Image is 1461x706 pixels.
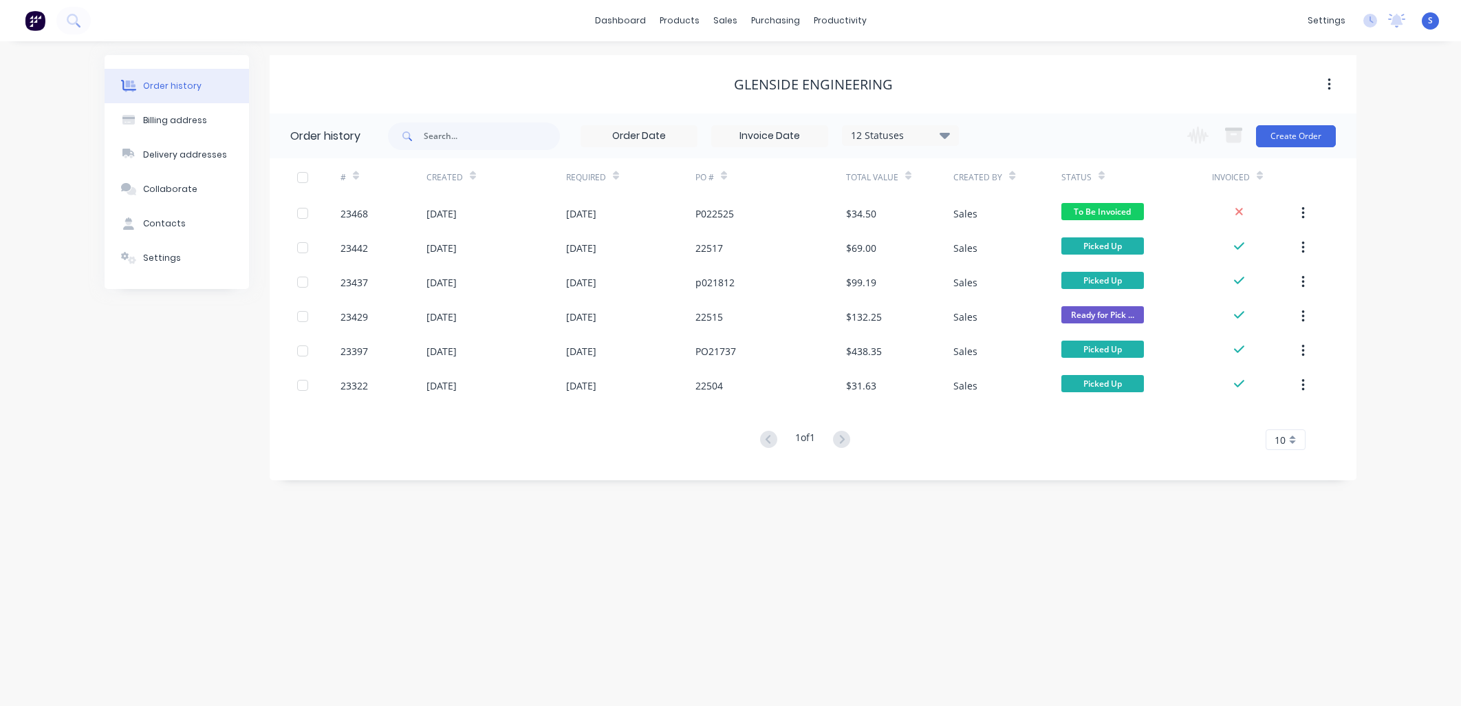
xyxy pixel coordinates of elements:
[953,241,977,255] div: Sales
[846,310,882,324] div: $132.25
[426,241,457,255] div: [DATE]
[846,158,953,196] div: Total Value
[105,69,249,103] button: Order history
[25,10,45,31] img: Factory
[566,241,596,255] div: [DATE]
[846,171,898,184] div: Total Value
[105,103,249,138] button: Billing address
[653,10,706,31] div: products
[734,76,893,93] div: Glenside Engineering
[744,10,807,31] div: purchasing
[105,206,249,241] button: Contacts
[426,344,457,359] div: [DATE]
[1212,158,1298,196] div: Invoiced
[1212,171,1250,184] div: Invoiced
[1061,158,1212,196] div: Status
[143,217,186,230] div: Contacts
[843,128,958,143] div: 12 Statuses
[1061,171,1092,184] div: Status
[953,275,977,290] div: Sales
[695,378,723,393] div: 22504
[846,241,876,255] div: $69.00
[566,158,695,196] div: Required
[426,171,463,184] div: Created
[953,378,977,393] div: Sales
[426,310,457,324] div: [DATE]
[566,275,596,290] div: [DATE]
[566,171,606,184] div: Required
[340,344,368,359] div: 23397
[340,378,368,393] div: 23322
[846,275,876,290] div: $99.19
[953,310,977,324] div: Sales
[143,114,207,127] div: Billing address
[105,172,249,206] button: Collaborate
[953,171,1002,184] div: Created By
[1061,375,1144,392] span: Picked Up
[143,252,181,264] div: Settings
[340,241,368,255] div: 23442
[1061,306,1144,323] span: Ready for Pick ...
[105,138,249,172] button: Delivery addresses
[340,171,346,184] div: #
[581,126,697,147] input: Order Date
[143,183,197,195] div: Collaborate
[953,206,977,221] div: Sales
[105,241,249,275] button: Settings
[1256,125,1336,147] button: Create Order
[953,158,1061,196] div: Created By
[290,128,360,145] div: Order history
[695,206,734,221] div: P022525
[1428,14,1433,27] span: S
[795,430,815,450] div: 1 of 1
[566,378,596,393] div: [DATE]
[1061,272,1144,289] span: Picked Up
[426,206,457,221] div: [DATE]
[143,80,202,92] div: Order history
[807,10,874,31] div: productivity
[712,126,827,147] input: Invoice Date
[340,158,426,196] div: #
[953,344,977,359] div: Sales
[695,275,735,290] div: p021812
[340,310,368,324] div: 23429
[706,10,744,31] div: sales
[846,344,882,359] div: $438.35
[1061,341,1144,358] span: Picked Up
[695,310,723,324] div: 22515
[846,378,876,393] div: $31.63
[566,344,596,359] div: [DATE]
[340,206,368,221] div: 23468
[695,171,714,184] div: PO #
[695,158,846,196] div: PO #
[695,344,736,359] div: PO21737
[588,10,653,31] a: dashboard
[695,241,723,255] div: 22517
[846,206,876,221] div: $34.50
[340,275,368,290] div: 23437
[1061,203,1144,220] span: To Be Invoiced
[424,122,560,150] input: Search...
[566,206,596,221] div: [DATE]
[426,275,457,290] div: [DATE]
[566,310,596,324] div: [DATE]
[1061,237,1144,255] span: Picked Up
[426,158,566,196] div: Created
[1301,10,1352,31] div: settings
[143,149,227,161] div: Delivery addresses
[1275,433,1286,447] span: 10
[426,378,457,393] div: [DATE]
